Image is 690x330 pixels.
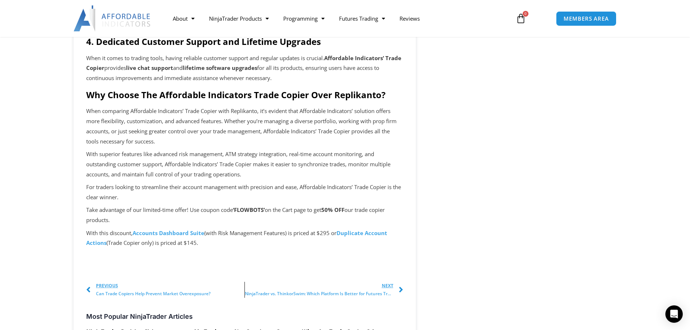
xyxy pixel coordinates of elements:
[86,149,403,180] p: With superior features like advanced risk management, ATM strategy integration, real-time account...
[86,205,403,225] p: Take advantage of our limited-time offer! Use coupon code on the Cart page to get our trade copie...
[556,11,616,26] a: MEMBERS AREA
[245,282,403,298] a: NextNinjaTrader vs. ThinkorSwim: Which Platform Is Better for Futures Traders?
[523,11,528,17] span: 0
[202,10,276,27] a: NinjaTrader Products
[133,229,204,237] a: Accounts Dashboard Suite
[183,64,257,71] strong: lifetime software upgrades
[126,64,173,71] strong: live chat support
[665,305,683,323] div: Open Intercom Messenger
[86,35,321,47] strong: 4. Dedicated Customer Support and Lifetime Upgrades
[96,290,210,298] span: Can Trade Copiers Help Prevent Market Overexposure?
[86,228,403,248] p: With this discount, (with Risk Management Features) is priced at $295 or (Trade Copier only) is p...
[96,282,210,290] span: Previous
[564,16,609,21] span: MEMBERS AREA
[86,89,403,100] h2: Why Choose The Affordable Indicators Trade Copier Over Replikanto?
[86,282,244,298] a: PreviousCan Trade Copiers Help Prevent Market Overexposure?
[505,8,537,29] a: 0
[166,10,507,27] nav: Menu
[86,53,403,84] p: When it comes to trading tools, having reliable customer support and regular updates is crucial. ...
[392,10,427,27] a: Reviews
[245,282,393,290] span: Next
[245,290,393,298] span: NinjaTrader vs. ThinkorSwim: Which Platform Is Better for Futures Traders?
[86,312,403,321] h3: Most Popular NinjaTrader Articles
[74,5,151,32] img: LogoAI | Affordable Indicators – NinjaTrader
[86,182,403,202] p: For traders looking to streamline their account management with precision and ease, Affordable In...
[86,106,403,146] p: When comparing Affordable Indicators’ Trade Copier with Replikanto, it’s evident that Affordable ...
[233,206,265,213] b: ‘FLOWBOTS’
[321,206,344,213] strong: 50% OFF
[276,10,332,27] a: Programming
[332,10,392,27] a: Futures Trading
[166,10,202,27] a: About
[86,282,403,298] div: Post Navigation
